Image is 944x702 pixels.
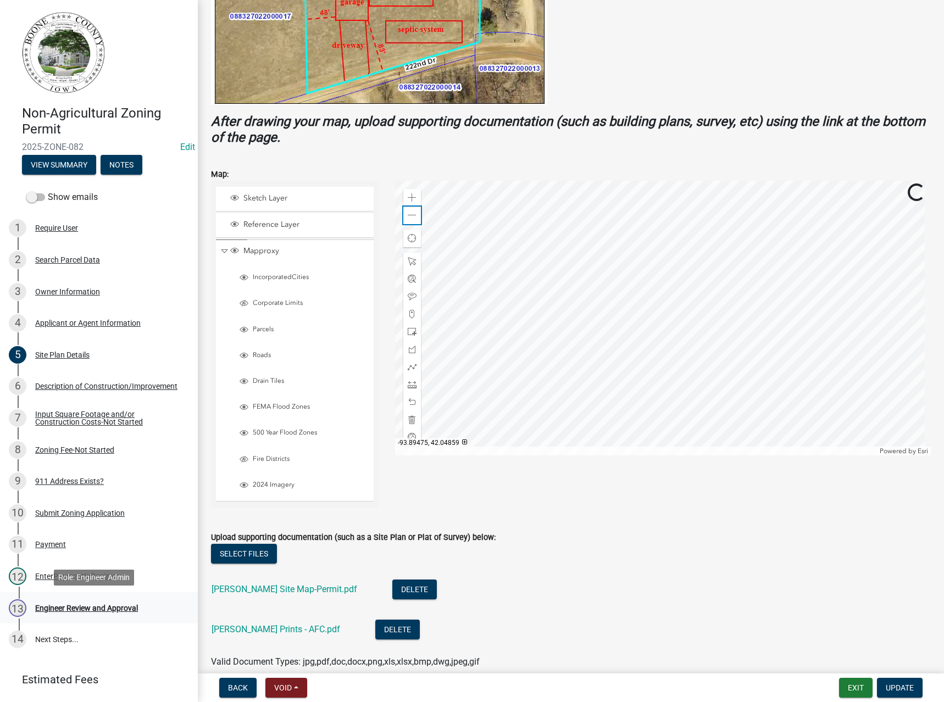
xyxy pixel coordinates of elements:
[219,678,257,698] button: Back
[225,344,373,369] li: Roads
[250,403,369,411] span: FEMA Flood Zones
[392,580,437,599] button: Delete
[250,299,369,308] span: Corporate Limits
[216,187,374,211] li: Sketch Layer
[9,631,26,648] div: 14
[9,567,26,585] div: 12
[238,377,369,388] div: Drain Tiles
[250,377,369,386] span: Drain Tiles
[9,441,26,459] div: 8
[375,620,420,639] button: Delete
[22,142,176,152] span: 2025-ZONE-082
[22,105,189,137] h4: Non-Agricultural Zoning Permit
[22,161,96,170] wm-modal-confirm: Summary
[228,683,248,692] span: Back
[35,256,100,264] div: Search Parcel Data
[35,477,104,485] div: 911 Address Exists?
[877,678,923,698] button: Update
[229,193,370,204] div: Sketch Layer
[220,246,229,257] span: Collapse
[35,604,138,612] div: Engineer Review and Approval
[238,273,369,284] div: IncorporatedCities
[225,474,373,498] li: 2024 Imagery
[216,239,374,502] li: Mapproxy
[238,428,369,439] div: 500 Year Flood Zones
[250,455,369,464] span: Fire Districts
[211,534,496,542] label: Upload supporting documentation (such as a Site Plan or Plat of Survey) below:
[225,319,373,343] li: Parcels
[212,584,357,594] a: [PERSON_NAME] Site Map-Permit.pdf
[101,161,142,170] wm-modal-confirm: Notes
[35,572,119,580] div: EnterPaymentInRegister
[225,370,373,394] li: Drain Tiles
[35,509,125,517] div: Submit Zoning Application
[9,377,26,395] div: 6
[839,678,873,698] button: Exit
[229,246,370,257] div: Mapproxy
[241,246,370,256] span: Mapproxy
[392,585,437,595] wm-modal-confirm: Delete Document
[212,624,340,634] a: [PERSON_NAME] Prints - AFC.pdf
[9,346,26,364] div: 5
[9,536,26,553] div: 11
[211,544,277,564] button: Select files
[274,683,292,692] span: Void
[241,193,370,203] span: Sketch Layer
[250,428,369,437] span: 500 Year Flood Zones
[265,678,307,698] button: Void
[211,656,480,667] span: Valid Document Types: jpg,pdf,doc,docx,png,xls,xlsx,bmp,dwg,jpeg,gif
[403,230,421,247] div: Find my location
[101,155,142,175] button: Notes
[35,541,66,548] div: Payment
[375,625,420,636] wm-modal-confirm: Delete Document
[35,288,100,296] div: Owner Information
[9,219,26,237] div: 1
[22,12,105,94] img: Boone County, Iowa
[180,142,195,152] a: Edit
[886,683,914,692] span: Update
[403,207,421,224] div: Zoom out
[180,142,195,152] wm-modal-confirm: Edit Application Number
[211,114,925,145] strong: After drawing your map, upload supporting documentation (such as building plans, survey, etc) usi...
[225,422,373,446] li: 500 Year Flood Zones
[225,292,373,316] li: Corporate Limits
[35,351,90,359] div: Site Plan Details
[238,351,369,362] div: Roads
[877,447,931,455] div: Powered by
[9,283,26,300] div: 3
[403,189,421,207] div: Zoom in
[238,481,369,492] div: 2024 Imagery
[250,325,369,334] span: Parcels
[250,481,369,489] span: 2024 Imagery
[216,213,374,238] li: Reference Layer
[238,325,369,336] div: Parcels
[22,155,96,175] button: View Summary
[225,396,373,420] li: FEMA Flood Zones
[35,319,141,327] div: Applicant or Agent Information
[35,446,114,454] div: Zoning Fee-Not Started
[26,191,98,204] label: Show emails
[9,409,26,427] div: 7
[9,599,26,617] div: 13
[9,668,180,690] a: Estimated Fees
[241,220,370,230] span: Reference Layer
[35,382,177,390] div: Description of Construction/Improvement
[211,171,229,179] label: Map:
[215,184,375,504] ul: Layer List
[225,448,373,472] li: Fire Districts
[35,410,180,426] div: Input Square Footage and/or Construction Costs-Not Started
[9,251,26,269] div: 2
[250,351,369,360] span: Roads
[9,314,26,332] div: 4
[35,224,78,232] div: Require User
[9,504,26,522] div: 10
[238,299,369,310] div: Corporate Limits
[918,447,928,455] a: Esri
[229,220,370,231] div: Reference Layer
[250,273,369,282] span: IncorporatedCities
[54,570,134,586] div: Role: Engineer Admin
[238,403,369,414] div: FEMA Flood Zones
[9,472,26,490] div: 9
[225,266,373,291] li: IncorporatedCities
[238,455,369,466] div: Fire Districts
